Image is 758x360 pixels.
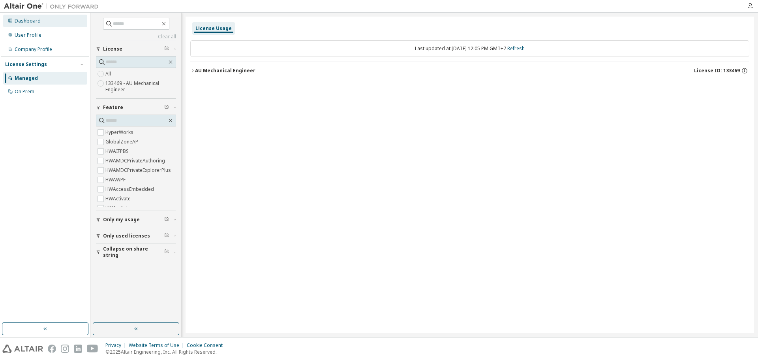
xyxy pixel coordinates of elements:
[103,104,123,111] span: Feature
[103,46,122,52] span: License
[190,40,749,57] div: Last updated at: [DATE] 12:05 PM GMT+7
[129,342,187,349] div: Website Terms of Use
[105,185,156,194] label: HWAccessEmbedded
[164,249,169,255] span: Clear filter
[96,40,176,58] button: License
[96,243,176,261] button: Collapse on share string
[164,217,169,223] span: Clear filter
[105,349,227,355] p: © 2025 Altair Engineering, Inc. All Rights Reserved.
[103,233,150,239] span: Only used licenses
[187,342,227,349] div: Cookie Consent
[105,156,167,166] label: HWAMDCPrivateAuthoring
[96,99,176,116] button: Feature
[105,175,127,185] label: HWAWPF
[96,34,176,40] a: Clear all
[2,345,43,353] img: altair_logo.svg
[105,204,131,213] label: HWAcufwh
[164,46,169,52] span: Clear filter
[4,2,103,10] img: Altair One
[74,345,82,353] img: linkedin.svg
[164,233,169,239] span: Clear filter
[15,89,34,95] div: On Prem
[507,45,525,52] a: Refresh
[96,227,176,245] button: Only used licenses
[103,246,164,258] span: Collapse on share string
[195,68,255,74] div: AU Mechanical Engineer
[105,79,176,94] label: 133469 - AU Mechanical Engineer
[96,211,176,228] button: Only my usage
[15,75,38,81] div: Managed
[105,342,129,349] div: Privacy
[15,18,41,24] div: Dashboard
[694,68,740,74] span: License ID: 133469
[103,217,140,223] span: Only my usage
[195,25,232,32] div: License Usage
[61,345,69,353] img: instagram.svg
[15,46,52,53] div: Company Profile
[105,137,140,147] label: GlobalZoneAP
[87,345,98,353] img: youtube.svg
[105,194,132,204] label: HWActivate
[190,62,749,79] button: AU Mechanical EngineerLicense ID: 133469
[105,128,135,137] label: HyperWorks
[105,166,173,175] label: HWAMDCPrivateExplorerPlus
[164,104,169,111] span: Clear filter
[5,61,47,68] div: License Settings
[105,147,130,156] label: HWAIFPBS
[48,345,56,353] img: facebook.svg
[105,69,113,79] label: All
[15,32,41,38] div: User Profile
